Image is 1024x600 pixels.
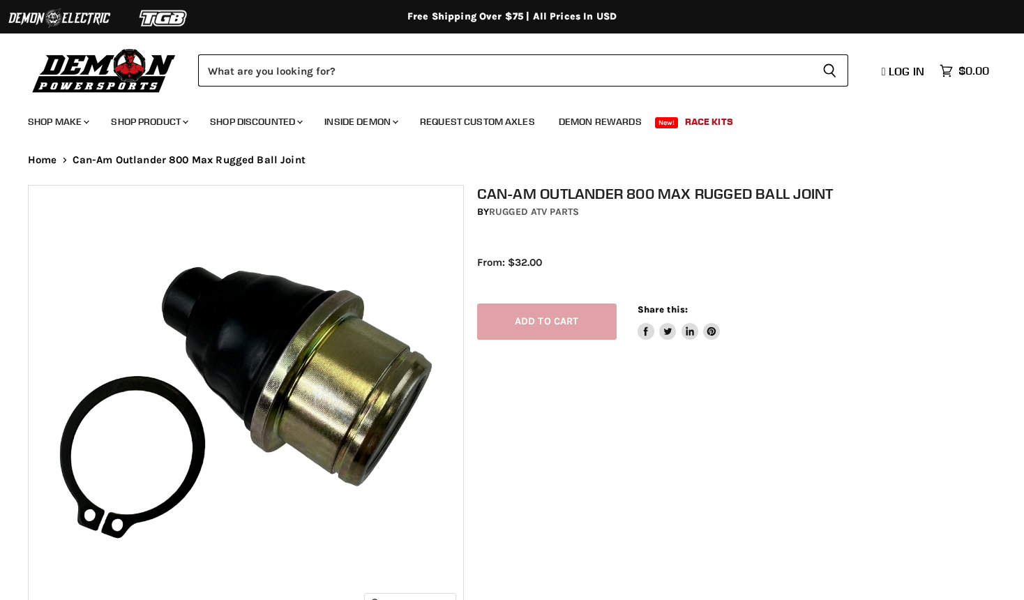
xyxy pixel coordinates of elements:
[638,304,688,315] span: Share this:
[655,117,679,128] span: New!
[100,107,197,136] a: Shop Product
[198,54,848,87] form: Product
[489,206,579,218] a: Rugged ATV Parts
[889,64,924,78] span: Log in
[477,256,542,269] span: From: $32.00
[958,64,989,77] span: $0.00
[477,204,1009,220] div: by
[28,45,181,95] img: Demon Powersports
[811,54,848,87] button: Search
[17,107,98,136] a: Shop Make
[548,107,652,136] a: Demon Rewards
[112,5,216,31] img: TGB Logo 2
[199,107,311,136] a: Shop Discounted
[17,102,986,136] ul: Main menu
[314,107,407,136] a: Inside Demon
[28,154,57,166] a: Home
[875,65,933,77] a: Log in
[638,303,721,340] aside: Share this:
[7,5,112,31] img: Demon Electric Logo 2
[477,185,1009,202] h1: Can-Am Outlander 800 Max Rugged Ball Joint
[409,107,545,136] a: Request Custom Axles
[198,54,811,87] input: Search
[933,61,996,81] a: $0.00
[73,154,306,166] span: Can-Am Outlander 800 Max Rugged Ball Joint
[675,107,744,136] a: Race Kits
